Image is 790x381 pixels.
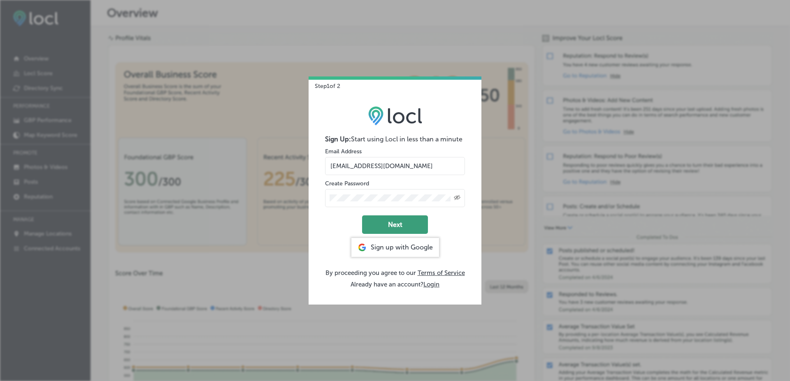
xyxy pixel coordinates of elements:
[325,281,465,288] p: Already have an account?
[309,76,340,90] p: Step 1 of 2
[325,269,465,277] p: By proceeding you agree to our
[368,106,422,125] img: LOCL logo
[325,180,369,187] label: Create Password
[362,215,428,234] button: Next
[418,269,465,277] a: Terms of Service
[351,238,439,257] div: Sign up with Google
[325,135,351,143] strong: Sign Up:
[423,281,439,288] button: Login
[454,194,460,202] span: Toggle password visibility
[351,135,462,143] span: Start using Locl in less than a minute
[325,148,362,155] label: Email Address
